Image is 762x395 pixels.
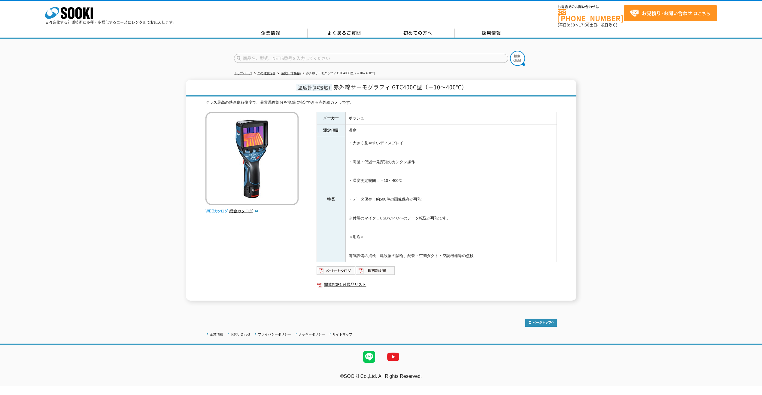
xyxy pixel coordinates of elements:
[739,380,762,385] a: テストMail
[624,5,717,21] a: お見積り･お問い合わせはこちら
[257,72,275,75] a: その他測定器
[317,281,557,289] a: 関連PDF1 付属品リスト
[558,9,624,22] a: [PHONE_NUMBER]
[579,22,590,28] span: 17:30
[345,137,557,262] td: ・大きく見やすいディスプレイ ・高温・低温一発探知のカンタン操作 ・温度測定範囲：－10～400℃ ・データ保存：約500件の画像保存が可能 ※付属のマイクロUSBでＰＣへのデータ転送が可能です...
[205,208,228,214] img: webカタログ
[558,22,617,28] span: (平日 ～ 土日、祝日除く)
[299,332,325,336] a: クッキーポリシー
[345,112,557,124] td: ボッシュ
[558,5,624,9] span: お電話でのお問い合わせは
[281,72,301,75] a: 温度計(非接触)
[302,70,377,77] li: 赤外線サーモグラフィ GTC400C型（－10～400℃）
[567,22,575,28] span: 8:50
[642,9,692,17] strong: お見積り･お問い合わせ
[205,112,299,205] img: 赤外線サーモグラフィ GTC400C型（－10～400℃）
[234,29,308,38] a: 企業情報
[258,332,291,336] a: プライバシーポリシー
[317,266,356,275] img: メーカーカタログ
[630,9,710,18] span: はこちら
[234,54,508,63] input: 商品名、型式、NETIS番号を入力してください
[229,209,259,213] a: 総合カタログ
[234,72,252,75] a: トップページ
[345,124,557,137] td: 温度
[210,332,223,336] a: 企業情報
[455,29,528,38] a: 採用情報
[317,112,345,124] th: メーカー
[308,29,381,38] a: よくあるご質問
[317,124,345,137] th: 測定項目
[317,270,356,274] a: メーカーカタログ
[205,100,557,106] div: クラス最高の熱画像解像度で、異常温度部分を簡単に特定できる赤外線カメラです。
[296,84,332,91] span: 温度計(非接触)
[317,137,345,262] th: 特長
[357,345,381,369] img: LINE
[356,266,395,275] img: 取扱説明書
[525,319,557,327] img: トップページへ
[381,345,405,369] img: YouTube
[332,332,352,336] a: サイトマップ
[381,29,455,38] a: 初めての方へ
[403,29,432,36] span: 初めての方へ
[231,332,250,336] a: お問い合わせ
[356,270,395,274] a: 取扱説明書
[45,20,177,24] p: 日々進化する計測技術と多種・多様化するニーズにレンタルでお応えします。
[510,51,525,66] img: btn_search.png
[333,83,467,91] span: 赤外線サーモグラフィ GTC400C型（－10～400℃）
